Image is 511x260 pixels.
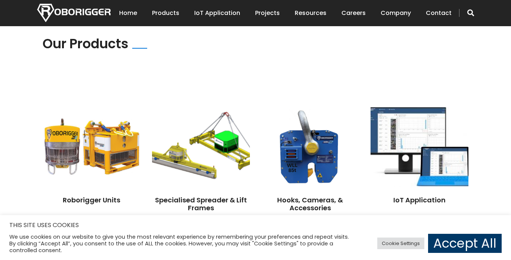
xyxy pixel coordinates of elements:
a: Accept All [428,234,502,253]
a: IoT Application [393,195,446,205]
img: Nortech [37,4,111,22]
a: Careers [341,1,366,25]
a: Hooks, Cameras, & Accessories [277,195,343,213]
h2: Our Products [43,36,128,52]
a: Roborigger Units [63,195,120,205]
a: Contact [426,1,452,25]
a: Cookie Settings [377,238,424,249]
h5: THIS SITE USES COOKIES [9,220,502,230]
div: We use cookies on our website to give you the most relevant experience by remembering your prefer... [9,233,354,254]
a: Projects [255,1,280,25]
a: Home [119,1,137,25]
a: IoT Application [194,1,240,25]
a: Products [152,1,179,25]
a: Resources [295,1,326,25]
a: Specialised Spreader & Lift Frames [155,195,247,213]
a: Company [381,1,411,25]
